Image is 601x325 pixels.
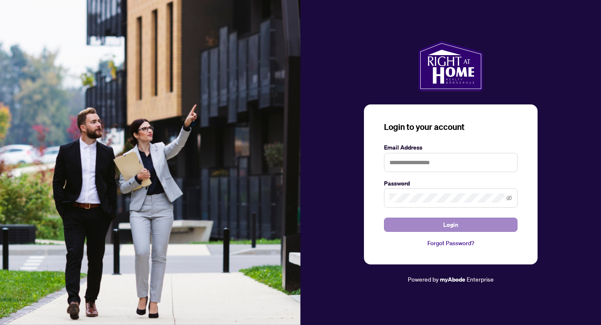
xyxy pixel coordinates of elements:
label: Password [384,179,518,188]
button: Login [384,218,518,232]
span: Enterprise [467,275,494,283]
h3: Login to your account [384,121,518,133]
span: Login [443,218,458,231]
img: ma-logo [418,41,483,91]
a: myAbode [440,275,465,284]
span: eye-invisible [506,195,512,201]
label: Email Address [384,143,518,152]
a: Forgot Password? [384,239,518,248]
span: Powered by [408,275,439,283]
